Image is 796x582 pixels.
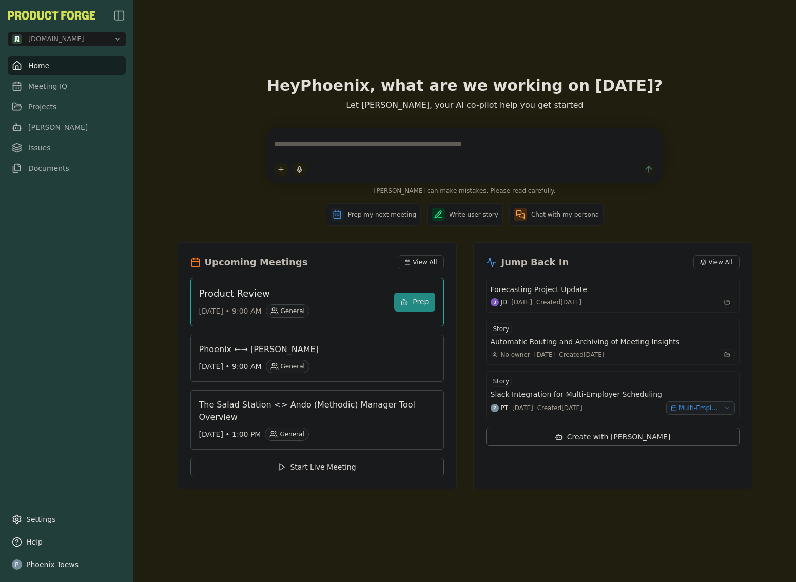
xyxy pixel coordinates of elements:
[491,337,680,347] h3: Automatic Routing and Archiving of Meeting Insights
[113,9,126,22] img: sidebar
[8,139,126,157] a: Issues
[199,304,386,318] div: [DATE] • 9:00 AM
[178,76,752,95] h1: Hey Phoenix , what are we working on [DATE]?
[178,99,752,111] p: Let [PERSON_NAME], your AI co-pilot help you get started
[199,360,427,373] div: [DATE] • 9:00 AM
[199,399,427,423] h3: The Salad Station <> Ando (Methodic) Manager Tool Overview
[693,255,739,269] button: View All
[12,559,22,570] img: profile
[8,56,126,75] a: Home
[398,255,443,269] button: View All
[491,404,499,412] img: Phoenix Toews
[113,9,126,22] button: Close Sidebar
[12,34,22,44] img: methodic.work
[326,203,421,226] button: Prep my next meeting
[491,298,499,306] img: Joe DeJulio
[199,428,427,441] div: [DATE] • 1:00 PM
[491,376,512,387] div: Story
[293,162,307,177] button: Start dictation
[501,298,508,306] span: JD
[265,428,308,441] div: General
[8,118,126,137] a: [PERSON_NAME]
[28,34,84,44] span: methodic.work
[536,298,581,306] div: Created [DATE]
[491,323,512,335] div: Story
[531,210,599,219] span: Chat with my persona
[491,389,662,399] h3: Slack Integration for Multi-Employer Scheduling
[642,163,656,177] button: Send message
[511,298,532,306] div: [DATE]
[190,335,444,382] a: Phoenix ←→ [PERSON_NAME][DATE] • 9:00 AMGeneral
[190,278,444,326] a: Product Review[DATE] • 9:00 AMGeneralPrep
[666,401,735,415] button: Multi-Employer Scheduling Integration
[413,297,429,307] span: Prep
[266,360,309,373] div: General
[8,11,95,20] img: Product Forge
[679,404,720,412] span: Multi-Employer Scheduling Integration
[491,284,587,295] h3: Forecasting Project Update
[8,533,126,551] button: Help
[486,428,740,446] button: Create with [PERSON_NAME]
[567,432,670,442] span: Create with [PERSON_NAME]
[8,159,126,178] a: Documents
[348,210,416,219] span: Prep my next meeting
[501,351,530,359] span: No owner
[427,203,503,226] button: Write user story
[8,555,126,574] button: Phoenix Toews
[8,32,126,46] button: Open organization switcher
[501,255,569,269] h2: Jump Back In
[190,390,444,450] a: The Salad Station <> Ando (Methodic) Manager Tool Overview[DATE] • 1:00 PMGeneral
[274,162,288,177] button: Add content to chat
[190,458,444,476] button: Start Live Meeting
[268,187,662,195] span: [PERSON_NAME] can make mistakes. Please read carefully.
[501,404,509,412] span: PT
[449,210,498,219] span: Write user story
[199,343,427,356] h3: Phoenix ←→ [PERSON_NAME]
[205,255,308,269] h2: Upcoming Meetings
[534,351,555,359] div: [DATE]
[708,258,732,266] span: View All
[8,98,126,116] a: Projects
[199,286,386,300] h3: Product Review
[509,203,604,226] button: Chat with my persona
[266,304,309,318] div: General
[290,462,356,472] span: Start Live Meeting
[537,404,583,412] div: Created [DATE]
[559,351,604,359] div: Created [DATE]
[8,77,126,95] a: Meeting IQ
[8,11,95,20] button: PF-Logo
[512,404,533,412] div: [DATE]
[8,510,126,529] a: Settings
[413,258,437,266] span: View All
